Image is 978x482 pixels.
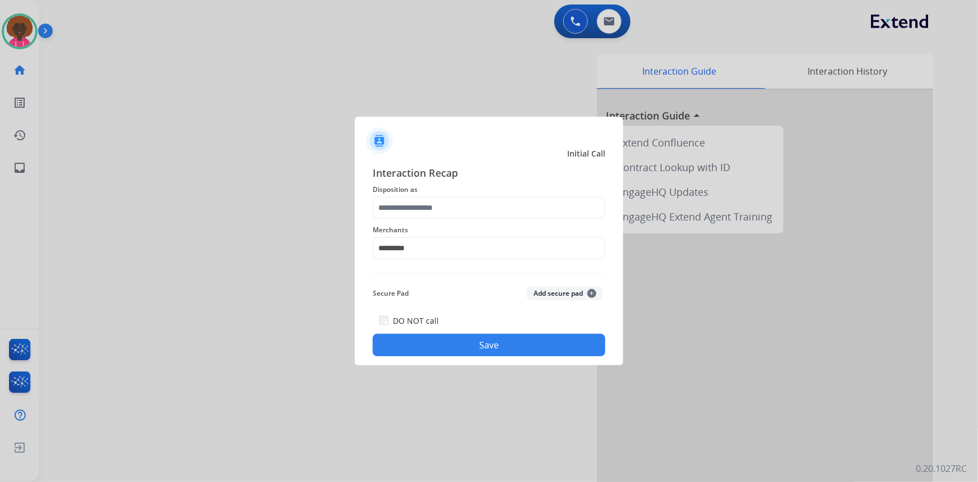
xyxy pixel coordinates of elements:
label: DO NOT call [393,315,439,327]
span: Interaction Recap [373,165,605,183]
span: + [587,289,596,298]
span: Secure Pad [373,287,409,300]
span: Initial Call [567,148,605,159]
span: Merchants [373,223,605,237]
span: Disposition as [373,183,605,196]
button: Add secure pad+ [527,287,603,300]
img: contact-recap-line.svg [373,273,605,273]
button: Save [373,334,605,356]
p: 0.20.1027RC [916,462,967,475]
img: contactIcon [366,127,393,154]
